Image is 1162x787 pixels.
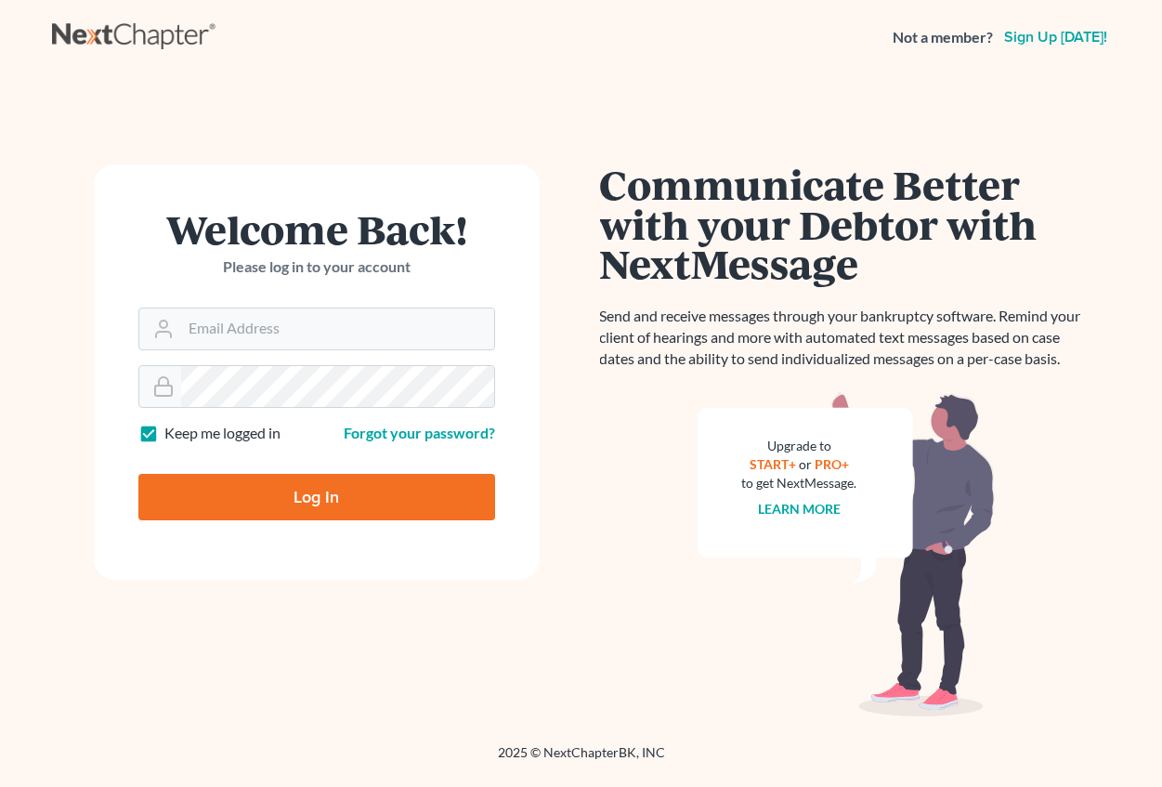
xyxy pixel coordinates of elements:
strong: Not a member? [893,27,993,48]
a: Forgot your password? [344,424,495,441]
span: or [799,456,812,472]
label: Keep me logged in [164,423,281,444]
p: Send and receive messages through your bankruptcy software. Remind your client of hearings and mo... [600,306,1092,370]
a: Sign up [DATE]! [1000,30,1111,45]
a: PRO+ [815,456,849,472]
div: 2025 © NextChapterBK, INC [52,743,1111,777]
a: START+ [750,456,796,472]
a: Learn more [758,501,841,517]
img: nextmessage_bg-59042aed3d76b12b5cd301f8e5b87938c9018125f34e5fa2b7a6b67550977c72.svg [698,392,995,717]
h1: Welcome Back! [138,209,495,249]
p: Please log in to your account [138,256,495,278]
div: Upgrade to [742,437,857,455]
div: to get NextMessage. [742,474,857,492]
input: Log In [138,474,495,520]
h1: Communicate Better with your Debtor with NextMessage [600,164,1092,283]
input: Email Address [181,308,494,349]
